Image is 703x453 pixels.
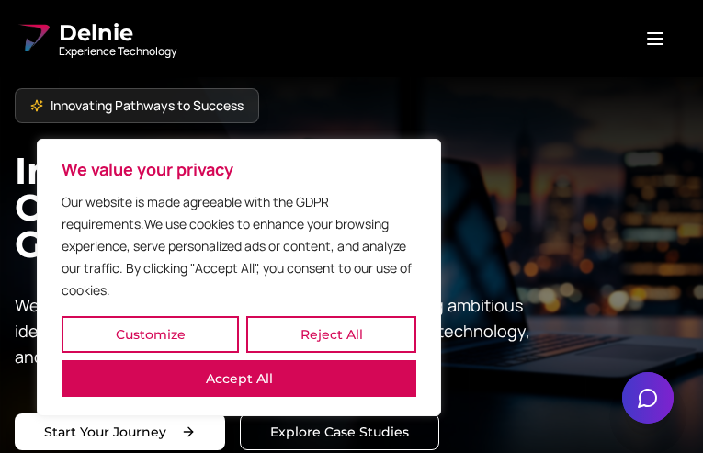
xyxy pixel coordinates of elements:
[622,20,688,57] button: Open menu
[15,20,51,57] img: Delnie Logo
[62,360,416,397] button: Accept All
[51,96,244,115] span: Innovating Pathways to Success
[59,44,176,59] span: Experience Technology
[15,153,688,263] h1: Imagine Craft Grow
[59,18,176,48] span: Delnie
[15,292,544,369] p: We blaze new trails with cutting-edge solutions, turning ambitious ideas into powerful, scalable ...
[240,413,439,450] a: Explore our solutions
[62,316,239,353] button: Customize
[15,18,176,59] a: Delnie Logo Full
[246,316,416,353] button: Reject All
[62,158,416,180] p: We value your privacy
[15,413,225,450] a: Start your project with us
[622,372,674,424] button: Open chat
[62,191,416,301] p: Our website is made agreeable with the GDPR requirements.We use cookies to enhance your browsing ...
